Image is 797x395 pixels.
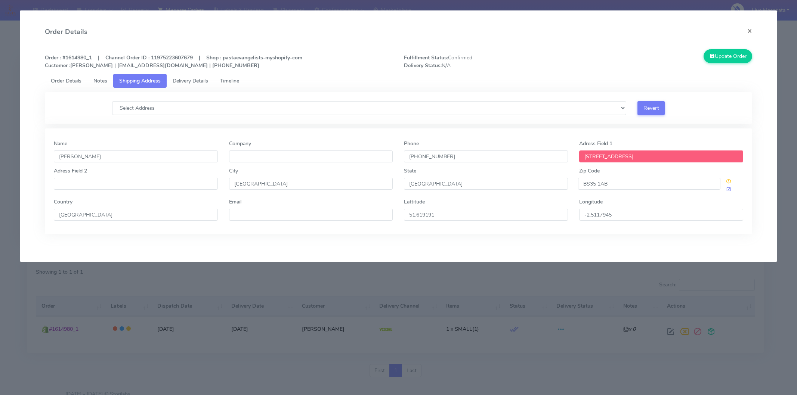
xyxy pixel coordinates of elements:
[404,198,425,206] label: Lattitude
[173,77,208,84] span: Delivery Details
[398,54,578,69] span: Confirmed N/A
[229,167,238,175] label: City
[229,198,241,206] label: Email
[579,140,612,147] label: Adress Field 1
[579,167,600,175] label: Zip Code
[404,167,416,175] label: State
[45,27,87,37] h4: Order Details
[404,62,442,69] strong: Delivery Status:
[54,167,87,175] label: Adress Field 2
[45,74,752,88] ul: Tabs
[93,77,107,84] span: Notes
[119,77,161,84] span: Shipping Address
[704,49,752,63] button: Update Order
[741,21,758,41] button: Close
[229,140,251,147] label: Company
[404,140,419,147] label: Phone
[54,140,67,147] label: Name
[51,77,81,84] span: Order Details
[637,101,665,115] button: Revert
[579,198,603,206] label: Longitude
[220,77,239,84] span: Timeline
[54,198,72,206] label: Country
[404,54,448,61] strong: Fulfillment Status:
[45,54,302,69] strong: Order : #1614980_1 | Channel Order ID : 11975223607679 | Shop : pastaevangelists-myshopify-com [P...
[45,62,70,69] strong: Customer :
